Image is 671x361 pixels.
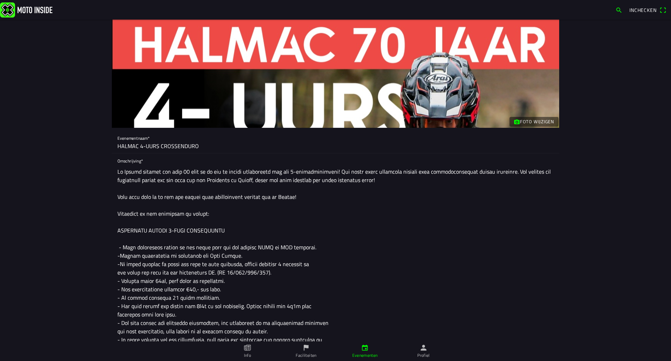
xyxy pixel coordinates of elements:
ion-label: Profiel [417,352,430,359]
ion-button: Foto wijzigen [510,117,558,126]
ion-icon: flag [302,344,310,352]
ion-label: Info [244,352,251,359]
ion-icon: paper [244,344,251,352]
a: Incheckenqr scanner [626,4,670,16]
span: Inchecken [629,6,657,14]
ion-icon: person [420,344,427,352]
ion-label: Evenementen [352,352,378,359]
input: Naam [117,139,554,153]
ion-icon: calendar [361,344,369,352]
a: search [612,4,626,16]
ion-label: Faciliteiten [296,352,316,359]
